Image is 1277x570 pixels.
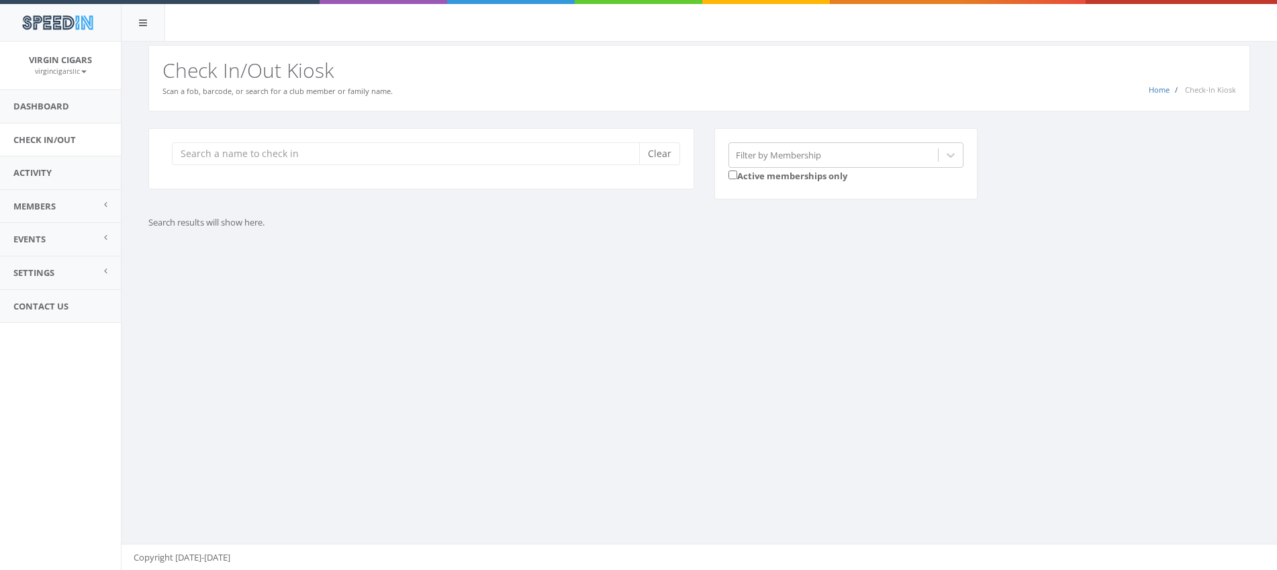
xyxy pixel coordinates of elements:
a: virgincigarsllc [35,64,87,77]
small: Scan a fob, barcode, or search for a club member or family name. [162,86,393,96]
h2: Check In/Out Kiosk [162,59,1236,81]
span: Contact Us [13,300,68,312]
span: Events [13,233,46,245]
div: Filter by Membership [736,148,821,161]
span: Members [13,200,56,212]
span: Check-In Kiosk [1185,85,1236,95]
span: Virgin Cigars [29,54,92,66]
label: Active memberships only [728,168,847,183]
a: Home [1149,85,1170,95]
img: speedin_logo.png [15,10,99,35]
p: Search results will show here. [148,216,773,229]
input: Search a name to check in [172,142,649,165]
button: Clear [639,142,680,165]
input: Active memberships only [728,171,737,179]
span: Settings [13,267,54,279]
small: virgincigarsllc [35,66,87,76]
